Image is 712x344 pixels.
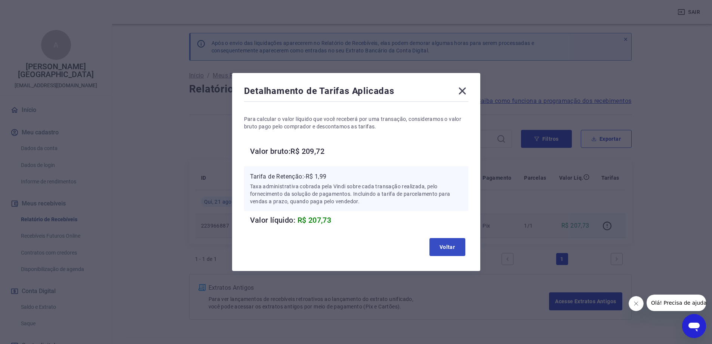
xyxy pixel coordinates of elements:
[244,115,468,130] p: Para calcular o valor líquido que você receberá por uma transação, consideramos o valor bruto pag...
[250,145,468,157] h6: Valor bruto: R$ 209,72
[250,214,468,226] h6: Valor líquido:
[244,85,468,100] div: Detalhamento de Tarifas Aplicadas
[298,216,332,225] span: R$ 207,73
[429,238,465,256] button: Voltar
[682,314,706,338] iframe: Botão para abrir a janela de mensagens
[647,295,706,311] iframe: Mensagem da empresa
[250,183,462,205] p: Taxa administrativa cobrada pela Vindi sobre cada transação realizada, pelo fornecimento da soluç...
[629,296,644,311] iframe: Fechar mensagem
[4,5,63,11] span: Olá! Precisa de ajuda?
[250,172,462,181] p: Tarifa de Retenção: -R$ 1,99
